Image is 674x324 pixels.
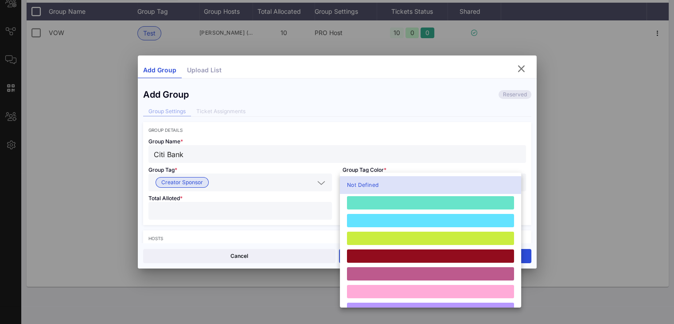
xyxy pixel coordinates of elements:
[148,236,526,241] div: Hosts
[148,195,183,202] span: Total Alloted
[161,178,203,187] span: Creator Sponsor
[339,249,531,263] button: Save
[343,166,386,173] span: Group Tag Color
[148,166,177,173] span: Group Tag
[148,127,526,133] div: Group Details
[182,63,227,78] div: Upload List
[148,138,183,145] span: Group Name
[143,89,189,100] div: Add Group
[499,90,531,99] div: Reserved
[148,174,332,191] div: Creator Sponsor
[347,181,378,190] span: Not Defined
[143,249,335,263] button: Cancel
